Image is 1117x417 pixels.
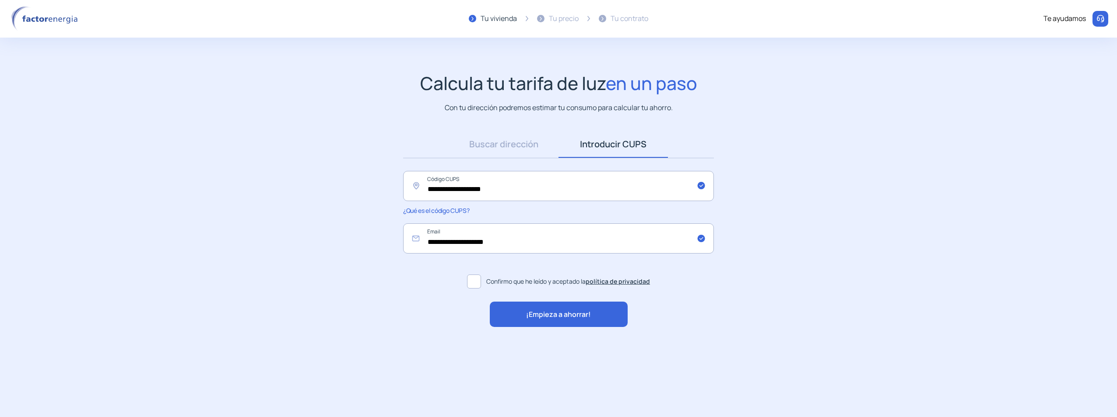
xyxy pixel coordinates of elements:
[526,309,591,320] span: ¡Empieza a ahorrar!
[486,277,650,286] span: Confirmo que he leído y aceptado la
[449,131,558,158] a: Buscar dirección
[611,13,648,24] div: Tu contrato
[1096,14,1105,23] img: llamar
[481,13,517,24] div: Tu vivienda
[9,6,83,31] img: logo factor
[606,71,697,95] span: en un paso
[558,131,668,158] a: Introducir CUPS
[403,206,469,215] span: ¿Qué es el código CUPS?
[1043,13,1086,24] div: Te ayudamos
[420,73,697,94] h1: Calcula tu tarifa de luz
[445,102,673,113] p: Con tu dirección podremos estimar tu consumo para calcular tu ahorro.
[586,277,650,285] a: política de privacidad
[549,13,579,24] div: Tu precio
